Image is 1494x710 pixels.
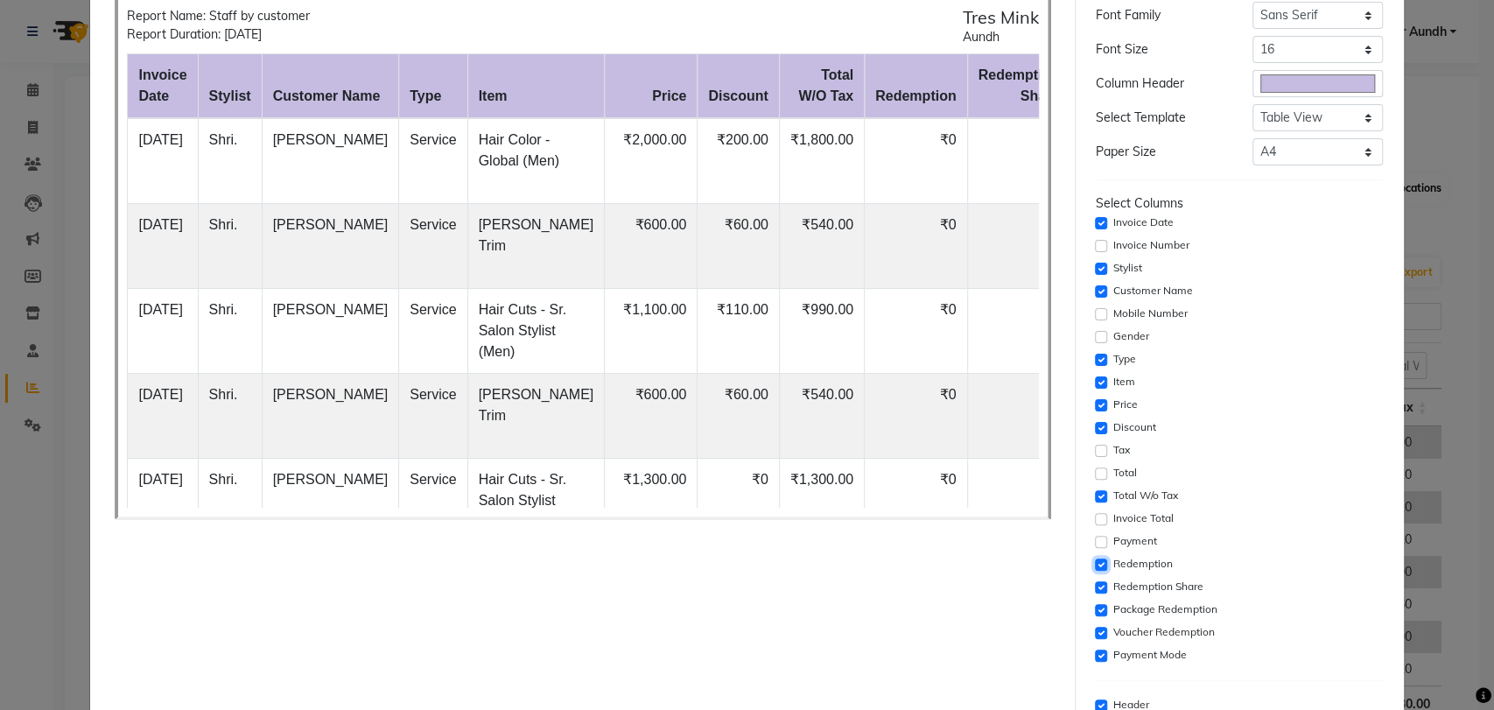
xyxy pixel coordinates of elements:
td: ₹0 [967,459,1070,544]
label: Item [1113,374,1135,390]
div: Report Duration: [DATE] [127,25,310,44]
td: ₹600.00 [605,204,698,289]
label: Total [1113,465,1137,481]
td: [DATE] [128,289,198,374]
td: ₹60.00 [698,204,779,289]
th: stylist [198,54,262,119]
label: Invoice Date [1113,214,1174,230]
label: Total W/o Tax [1113,488,1178,503]
td: ₹2,000.00 [605,118,698,204]
td: ₹1,100.00 [605,289,698,374]
label: Package Redemption [1113,601,1217,617]
td: Service [399,374,467,459]
label: Voucher Redemption [1113,624,1215,640]
td: Service [399,459,467,544]
th: type [399,54,467,119]
label: Customer Name [1113,283,1193,299]
td: [PERSON_NAME] [262,118,399,204]
td: ₹540.00 [779,374,864,459]
td: ₹110.00 [698,289,779,374]
td: [PERSON_NAME] [262,374,399,459]
div: Font Size [1083,40,1239,59]
div: Select Columns [1096,194,1383,213]
th: discount [698,54,779,119]
td: Hair Cuts - Sr. Salon Stylist (Women) [467,459,605,544]
th: total w/o tax [779,54,864,119]
div: Column Header [1083,74,1239,93]
div: Paper Size [1083,143,1239,161]
th: invoice date [128,54,198,119]
th: price [605,54,698,119]
td: Shri. [198,289,262,374]
td: ₹200.00 [698,118,779,204]
th: redemption [865,54,967,119]
td: ₹0 [865,374,967,459]
td: Shri. [198,459,262,544]
td: ₹60.00 [698,374,779,459]
td: ₹990.00 [779,289,864,374]
td: Hair Cuts - Sr. Salon Stylist (Men) [467,289,605,374]
div: Select Template [1083,109,1239,127]
label: Price [1113,397,1138,412]
td: ₹1,300.00 [605,459,698,544]
label: Payment Mode [1113,647,1187,663]
label: Tax [1113,442,1130,458]
label: Invoice Total [1113,510,1174,526]
td: Shri. [198,118,262,204]
td: [DATE] [128,459,198,544]
label: Mobile Number [1113,306,1188,321]
td: ₹600.00 [605,374,698,459]
td: [PERSON_NAME] Trim [467,374,605,459]
td: ₹1,300.00 [779,459,864,544]
label: Payment [1113,533,1157,549]
label: Stylist [1113,260,1142,276]
td: Service [399,289,467,374]
td: ₹0 [967,204,1070,289]
td: Hair Color - Global (Men) [467,118,605,204]
div: Font Family [1083,6,1239,25]
div: Aundh [963,28,1039,46]
label: Gender [1113,328,1149,344]
td: [PERSON_NAME] [262,459,399,544]
td: [DATE] [128,204,198,289]
td: ₹0 [967,374,1070,459]
td: Service [399,204,467,289]
td: ₹0 [967,118,1070,204]
td: ₹0 [865,118,967,204]
td: [DATE] [128,118,198,204]
td: Shri. [198,374,262,459]
th: redemption share [967,54,1070,119]
h5: Tres Mink [963,7,1039,28]
label: Invoice Number [1113,237,1189,253]
label: Discount [1113,419,1156,435]
td: [PERSON_NAME] Trim [467,204,605,289]
td: ₹0 [865,204,967,289]
label: Type [1113,351,1136,367]
td: ₹0 [865,289,967,374]
th: customer name [262,54,399,119]
td: ₹0 [698,459,779,544]
div: Report Name: Staff by customer [127,7,310,25]
td: ₹0 [865,459,967,544]
th: item [467,54,605,119]
td: [PERSON_NAME] [262,204,399,289]
td: ₹0 [967,289,1070,374]
td: [PERSON_NAME] [262,289,399,374]
td: ₹1,800.00 [779,118,864,204]
td: Service [399,118,467,204]
td: ₹540.00 [779,204,864,289]
td: [DATE] [128,374,198,459]
label: Redemption Share [1113,579,1203,594]
label: Redemption [1113,556,1173,572]
td: Shri. [198,204,262,289]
